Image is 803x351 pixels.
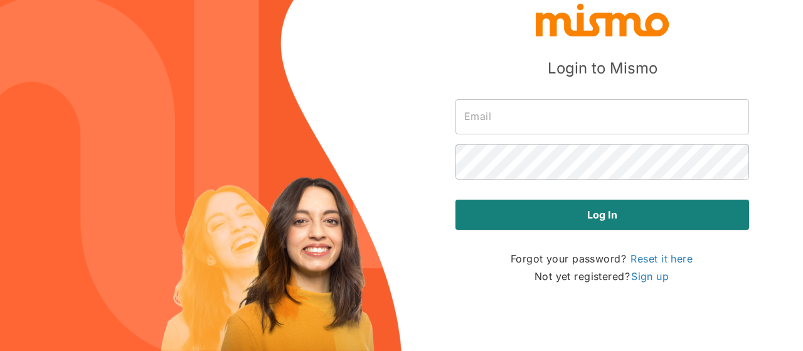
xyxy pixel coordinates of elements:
[629,251,694,266] a: Reset it here
[455,200,749,230] button: Log in
[455,99,749,134] input: Email
[533,1,671,38] img: logo
[511,250,694,267] p: Forgot your password?
[630,269,670,284] a: Sign up
[548,58,657,78] h5: Login to Mismo
[534,267,670,285] p: Not yet registered?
